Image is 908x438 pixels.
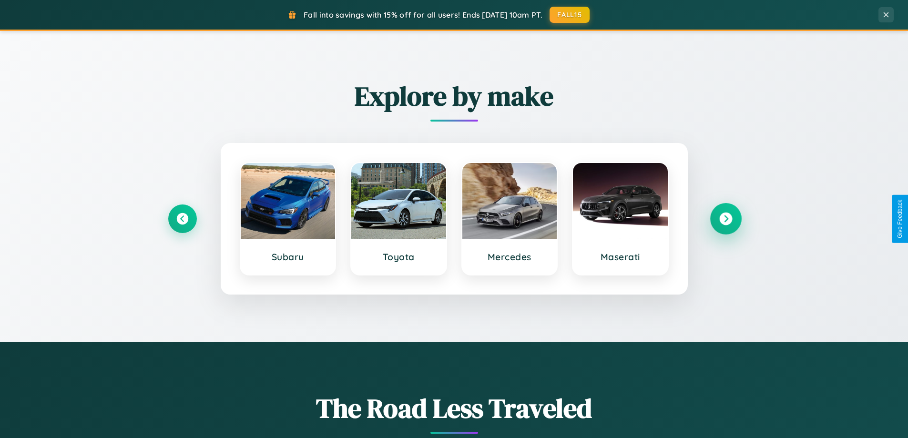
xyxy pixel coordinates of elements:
[361,251,437,263] h3: Toyota
[550,7,590,23] button: FALL15
[250,251,326,263] h3: Subaru
[168,390,740,427] h1: The Road Less Traveled
[582,251,658,263] h3: Maserati
[304,10,542,20] span: Fall into savings with 15% off for all users! Ends [DATE] 10am PT.
[168,78,740,114] h2: Explore by make
[472,251,548,263] h3: Mercedes
[897,200,903,238] div: Give Feedback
